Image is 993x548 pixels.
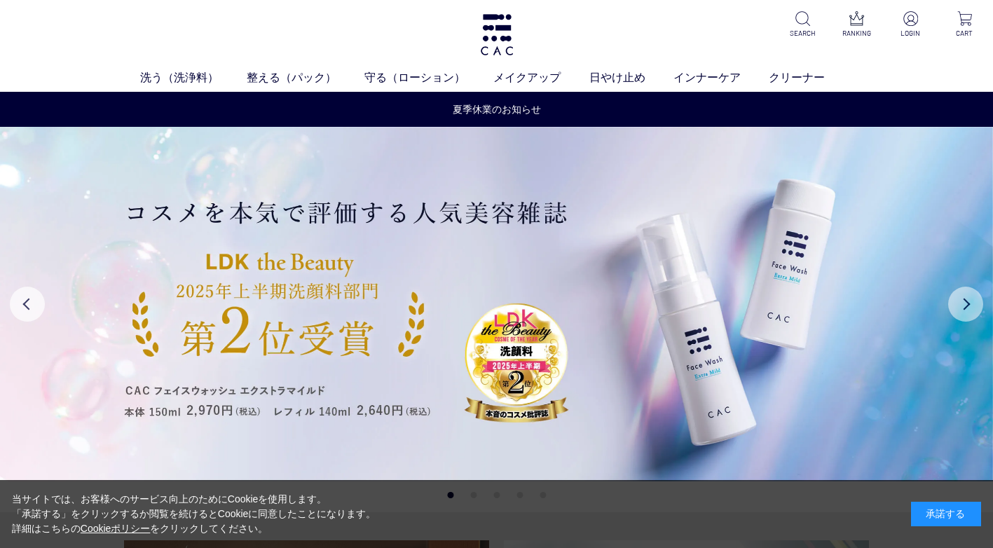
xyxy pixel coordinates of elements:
[453,102,541,117] a: 夏季休業のお知らせ
[247,69,364,86] a: 整える（パック）
[769,69,853,86] a: クリーナー
[840,11,874,39] a: RANKING
[479,14,515,55] img: logo
[840,28,874,39] p: RANKING
[364,69,493,86] a: 守る（ローション）
[786,11,820,39] a: SEARCH
[589,69,673,86] a: 日やけ止め
[947,28,982,39] p: CART
[12,492,376,536] div: 当サイトでは、お客様へのサービス向上のためにCookieを使用します。 「承諾する」をクリックするか閲覧を続けるとCookieに同意したことになります。 詳細はこちらの をクリックしてください。
[140,69,247,86] a: 洗う（洗浄料）
[911,502,981,526] div: 承諾する
[893,11,928,39] a: LOGIN
[81,523,151,534] a: Cookieポリシー
[786,28,820,39] p: SEARCH
[947,11,982,39] a: CART
[948,287,983,322] button: Next
[493,69,589,86] a: メイクアップ
[893,28,928,39] p: LOGIN
[673,69,769,86] a: インナーケア
[10,287,45,322] button: Previous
